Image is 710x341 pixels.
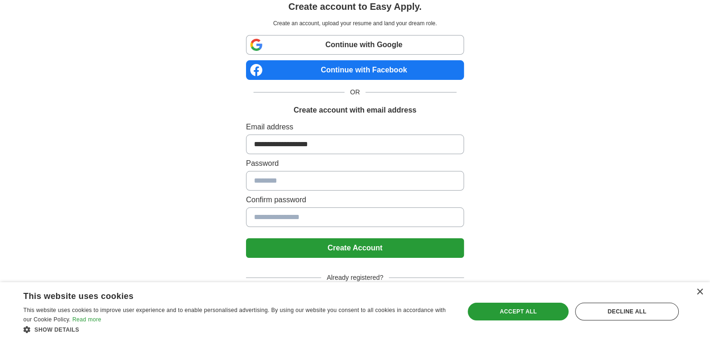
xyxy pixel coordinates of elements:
div: Show details [23,325,451,334]
p: Create an account, upload your resume and land your dream role. [248,19,462,28]
a: Continue with Google [246,35,464,55]
a: Read more, opens a new window [72,316,101,323]
h1: Create account with email address [294,105,416,116]
div: Decline all [575,303,679,320]
button: Create Account [246,238,464,258]
label: Email address [246,121,464,133]
span: This website uses cookies to improve user experience and to enable personalised advertising. By u... [23,307,446,323]
span: Already registered? [321,273,389,283]
div: This website uses cookies [23,288,428,302]
label: Confirm password [246,194,464,206]
span: OR [344,87,366,97]
div: Close [696,289,703,296]
span: Show details [35,327,79,333]
label: Password [246,158,464,169]
div: Accept all [468,303,569,320]
a: Continue with Facebook [246,60,464,80]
